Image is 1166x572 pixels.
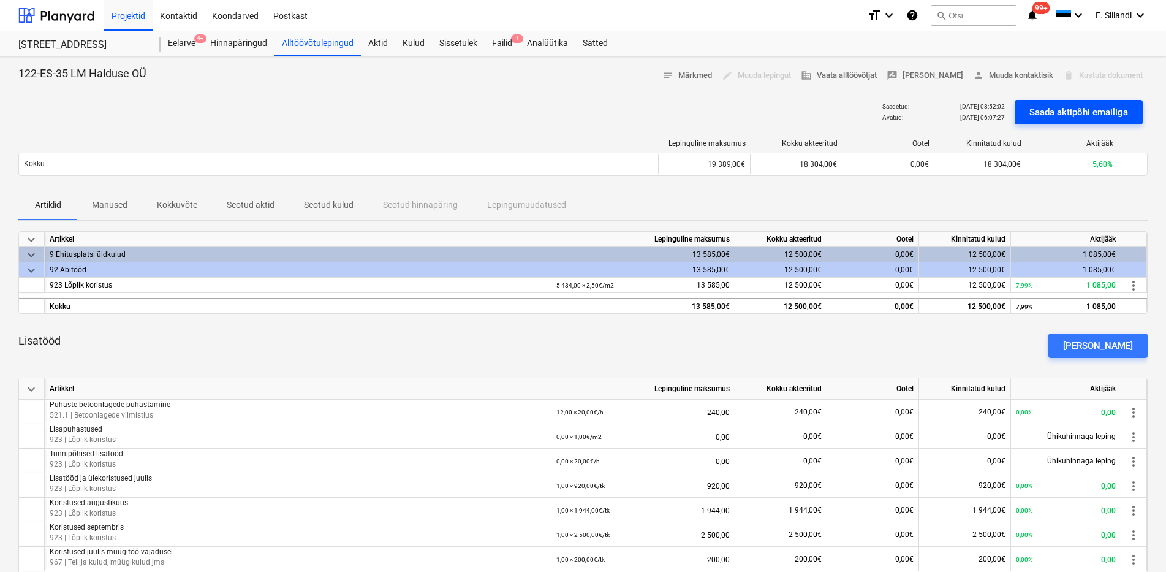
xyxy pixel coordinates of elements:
span: Märkmed [662,69,712,83]
span: 0,00€ [910,160,929,169]
span: 99+ [1032,2,1050,14]
span: 920,00€ [795,481,822,490]
a: Alltöövõtulepingud [274,31,361,56]
p: 967 | Tellija kulud, müügikulud jms [50,557,546,568]
span: 18 304,00€ [983,160,1021,169]
small: 7,99% [1016,282,1032,289]
span: 200,00€ [979,555,1005,563]
span: 0,00€ [895,506,914,514]
span: 0,00€ [895,408,914,416]
a: Sissetulek [432,31,485,56]
div: 92 Abitööd [50,262,546,278]
span: 1 944,00€ [972,506,1005,514]
div: Artikkel [45,378,551,400]
small: 7,99% [1016,303,1032,310]
small: 0,00 × 20,00€ / h [556,458,600,465]
span: 240,00€ [979,408,1005,416]
div: 12 500,00€ [735,262,827,278]
div: 0,00€ [827,262,919,278]
p: Seotud aktid [227,199,274,212]
a: Hinnapäringud [203,31,274,56]
span: keyboard_arrow_down [24,232,39,247]
span: notes [662,70,673,81]
div: 240,00 [556,400,730,425]
p: Saadetud : [882,102,909,110]
a: Aktid [361,31,395,56]
div: 1 944,00 [556,498,730,523]
p: Seotud kulud [304,199,354,212]
div: 13 585,00€ [551,298,735,313]
p: Koristused juulis müügitöö vajadusel [50,547,546,557]
div: 0,00 [556,424,730,449]
small: 0,00% [1016,409,1032,416]
p: Kokkuvõte [157,199,197,212]
span: 0,00€ [895,457,914,465]
div: 200,00 [556,547,730,572]
button: Märkmed [657,66,717,85]
span: Ühikuhinnaga leping [1047,457,1116,465]
span: 0,00€ [895,281,914,289]
div: 0,00 [1016,498,1116,523]
span: 9+ [194,34,206,43]
span: 200,00€ [795,555,822,563]
div: 0,00 [556,449,730,474]
span: 12 500,00€ [968,281,1005,289]
i: Abikeskus [906,8,918,23]
div: Aktijääk [1011,378,1121,400]
p: 923 | Lõplik koristus [50,459,546,470]
button: Saada aktipõhi emailiga [1015,100,1143,124]
a: Analüütika [520,31,575,56]
span: business [801,70,812,81]
div: 12 500,00€ [919,247,1011,262]
a: Kulud [395,31,432,56]
div: 19 389,00€ [658,154,750,174]
span: 0,00€ [895,481,914,490]
div: 923 Lõplik koristus [50,278,546,293]
span: 0,00€ [803,432,822,441]
p: 521.1 | Betoonlagede viimistlus [50,410,546,421]
div: 12 500,00€ [919,262,1011,278]
p: Manused [92,199,127,212]
div: Kokku [45,298,551,313]
div: 13 585,00€ [551,262,735,278]
button: Otsi [931,5,1016,26]
p: 923 | Lõplik koristus [50,484,546,494]
p: 122-ES-35 LM Halduse OÜ [18,66,146,81]
div: Aktijääk [1031,139,1113,148]
span: 2 500,00€ [789,530,822,539]
a: Sätted [575,31,615,56]
small: 1,00 × 200,00€ / tk [556,556,605,563]
small: 1,00 × 2 500,00€ / tk [556,532,610,538]
span: person [973,70,984,81]
small: 0,00% [1016,507,1032,514]
div: 0,00 [1016,400,1116,425]
button: Vaata alltöövõtjat [796,66,882,85]
span: 920,00€ [979,481,1005,490]
p: 923 | Lõplik koristus [50,508,546,519]
p: Avatud : [882,113,903,121]
iframe: Chat Widget [1105,513,1166,572]
div: 0,00€ [827,298,919,313]
span: more_vert [1126,454,1141,469]
div: Artikkel [45,232,551,247]
div: [STREET_ADDRESS] [18,39,146,51]
span: E. Sillandi [1096,10,1132,20]
div: Ootel [827,378,919,400]
div: 1 085,00€ [1011,247,1121,262]
small: 0,00% [1016,482,1032,489]
div: Kokku akteeritud [735,378,827,400]
small: 5 434,00 × 2,50€ / m2 [556,282,614,289]
span: 240,00€ [795,408,822,416]
span: keyboard_arrow_down [24,248,39,262]
i: notifications [1026,8,1039,23]
div: Kinnitatud kulud [919,232,1011,247]
span: 0,00€ [895,432,914,441]
span: more_vert [1126,278,1141,293]
span: 0,00€ [987,432,1005,441]
i: keyboard_arrow_down [1133,8,1148,23]
span: keyboard_arrow_down [24,263,39,278]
